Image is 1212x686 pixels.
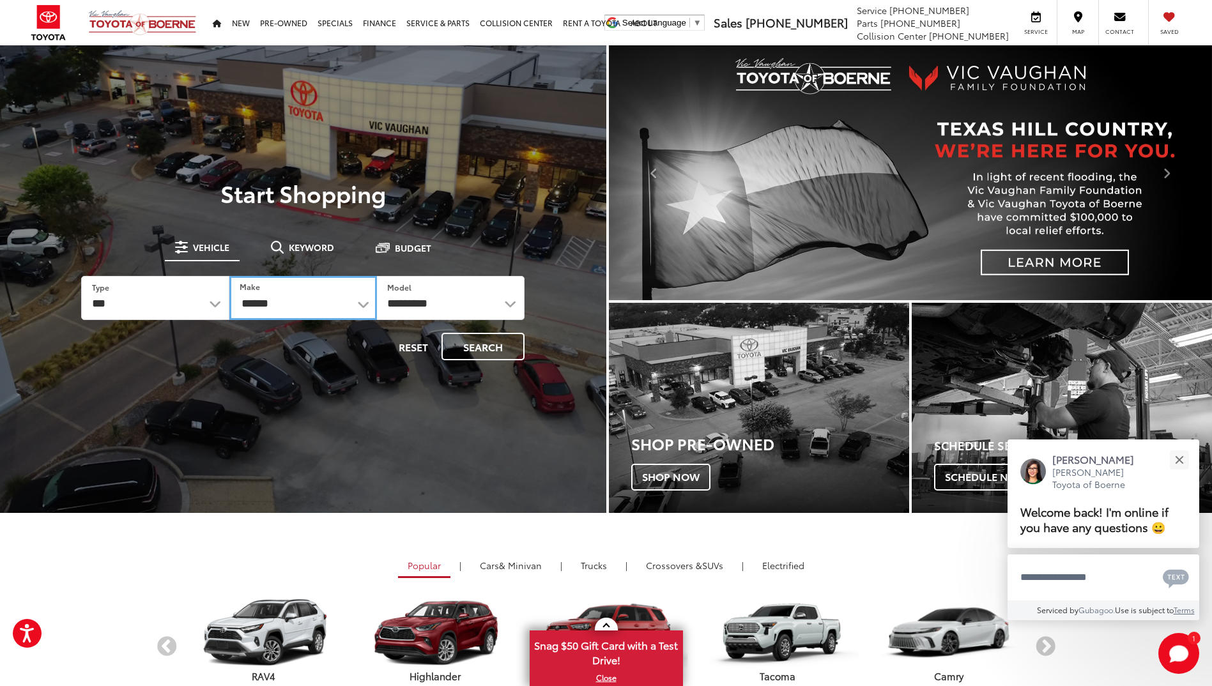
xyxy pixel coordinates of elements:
p: [PERSON_NAME] [1052,452,1147,466]
p: Highlander [349,669,521,683]
label: Type [92,282,109,293]
span: Use is subject to [1115,604,1174,615]
a: SUVs [636,554,733,576]
img: Toyota Camry [867,598,1030,667]
span: Keyword [289,243,334,252]
span: [PHONE_NUMBER] [746,14,848,31]
button: Toggle Chat Window [1158,633,1199,674]
button: Click to view next picture. [1121,71,1212,275]
div: Toyota [912,303,1212,513]
p: Tacoma [692,669,863,683]
div: Close[PERSON_NAME][PERSON_NAME] Toyota of BoerneWelcome back! I'm online if you have any question... [1008,439,1199,620]
img: Vic Vaughan Toyota of Boerne [88,10,197,36]
span: Schedule Now [934,464,1038,491]
span: Service [857,4,887,17]
button: Search [441,333,525,360]
p: Start Shopping [54,180,553,206]
svg: Start Chat [1158,633,1199,674]
button: Close [1165,446,1193,473]
span: 1 [1192,635,1195,641]
span: Crossovers & [646,559,702,572]
label: Model [387,282,411,293]
button: Reset [388,333,439,360]
textarea: Type your message [1008,554,1199,600]
button: Next [1034,636,1057,658]
span: Parts [857,17,878,29]
span: Vehicle [193,243,229,252]
span: Serviced by [1037,604,1078,615]
img: Toyota Highlander [353,598,516,667]
p: RAV4 [178,669,349,683]
span: Collision Center [857,29,926,42]
a: Cars [470,554,551,576]
a: Trucks [571,554,617,576]
li: | [622,559,631,572]
span: Welcome back! I'm online if you have any questions 😀 [1020,503,1169,535]
span: Map [1064,27,1092,36]
span: Contact [1105,27,1134,36]
a: Popular [398,554,450,578]
li: | [456,559,464,572]
a: Gubagoo. [1078,604,1115,615]
a: Shop Pre-Owned Shop Now [609,303,909,513]
h4: Schedule Service [934,439,1212,452]
button: Previous [156,636,178,658]
span: [PHONE_NUMBER] [880,17,960,29]
span: Sales [714,14,742,31]
span: [PHONE_NUMBER] [889,4,969,17]
p: [PERSON_NAME] Toyota of Boerne [1052,466,1147,491]
label: Make [240,281,260,292]
img: Toyota Tacoma [696,598,859,667]
span: Saved [1155,27,1183,36]
a: Schedule Service Schedule Now [912,303,1212,513]
li: | [739,559,747,572]
span: [PHONE_NUMBER] [929,29,1009,42]
span: Shop Now [631,464,710,491]
span: ▼ [693,18,702,27]
p: 4Runner [521,669,692,683]
span: & Minivan [499,559,542,572]
img: Toyota 4Runner [525,598,687,667]
a: Terms [1174,604,1195,615]
p: Camry [863,669,1034,683]
button: Click to view previous picture. [609,71,700,275]
li: | [557,559,565,572]
span: Budget [395,243,431,252]
a: Electrified [753,554,814,576]
span: Snag $50 Gift Card with a Test Drive! [531,632,682,671]
span: Select Language [622,18,686,27]
span: Service [1022,27,1050,36]
img: Toyota RAV4 [182,598,345,667]
button: Chat with SMS [1159,563,1193,591]
h3: Shop Pre-Owned [631,435,909,452]
svg: Text [1163,568,1189,588]
div: Toyota [609,303,909,513]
